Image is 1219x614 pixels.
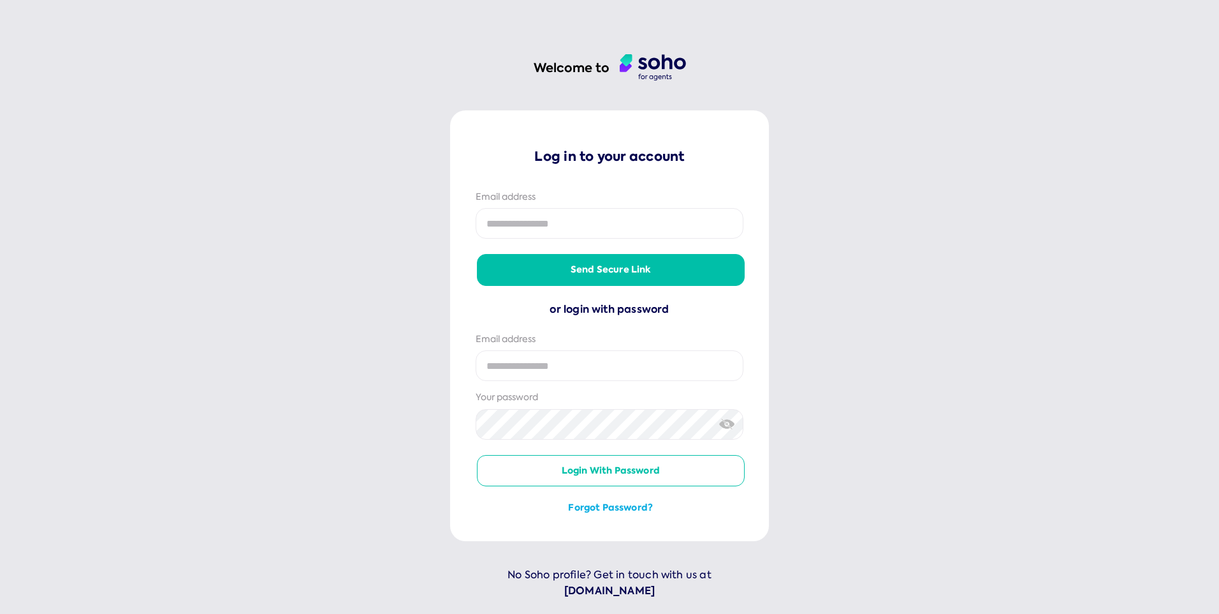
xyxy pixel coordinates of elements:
img: eye-crossed.svg [719,417,735,431]
button: Send secure link [477,254,745,286]
p: Log in to your account [476,147,743,165]
button: Forgot password? [477,502,745,514]
button: Login with password [477,455,745,487]
img: agent logo [620,54,686,81]
div: Your password [476,391,743,404]
div: Email address [476,191,743,204]
p: No Soho profile? Get in touch with us at [450,567,769,599]
a: [DOMAIN_NAME] [450,583,769,599]
div: Email address [476,333,743,346]
h1: Welcome to [534,59,609,77]
div: or login with password [476,301,743,318]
